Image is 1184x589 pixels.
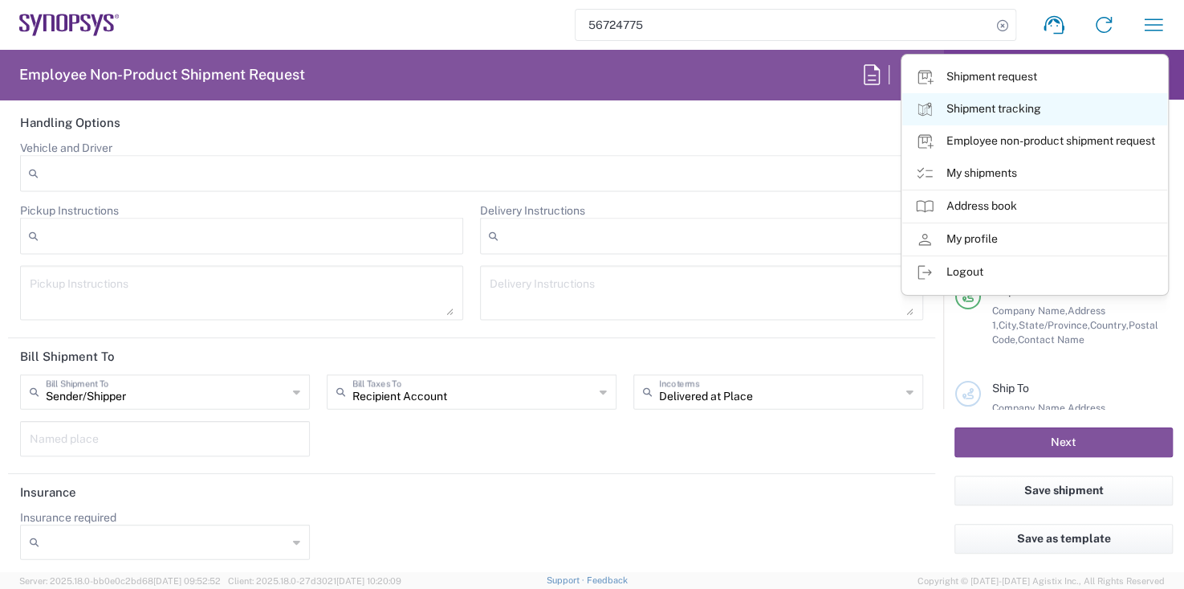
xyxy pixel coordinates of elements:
[480,203,585,218] label: Delivery Instructions
[992,402,1068,414] span: Company Name,
[153,576,221,586] span: [DATE] 09:52:52
[902,61,1167,93] a: Shipment request
[992,305,1068,317] span: Company Name,
[1090,319,1129,331] span: Country,
[902,190,1167,223] a: Address book
[954,476,1173,505] button: Save shipment
[902,125,1167,157] a: Employee non-product shipment request
[20,115,120,131] h2: Handling Options
[336,576,401,586] span: [DATE] 10:20:09
[954,524,1173,554] button: Save as template
[1019,319,1090,331] span: State/Province,
[992,382,1029,395] span: Ship To
[902,93,1167,125] a: Shipment tracking
[19,65,305,84] h2: Employee Non-Product Shipment Request
[547,575,587,585] a: Support
[586,575,627,585] a: Feedback
[902,223,1167,256] a: My profile
[954,427,1173,457] button: Next
[576,10,991,40] input: Shipment, tracking or reference number
[902,256,1167,288] a: Logout
[902,157,1167,190] a: My shipments
[20,485,76,501] h2: Insurance
[228,576,401,586] span: Client: 2025.18.0-27d3021
[19,576,221,586] span: Server: 2025.18.0-bb0e0c2bd68
[917,574,1165,588] span: Copyright © [DATE]-[DATE] Agistix Inc., All Rights Reserved
[20,349,115,365] h2: Bill Shipment To
[20,510,116,525] label: Insurance required
[20,141,112,155] label: Vehicle and Driver
[999,319,1019,331] span: City,
[1018,333,1084,346] span: Contact Name
[20,203,119,218] label: Pickup Instructions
